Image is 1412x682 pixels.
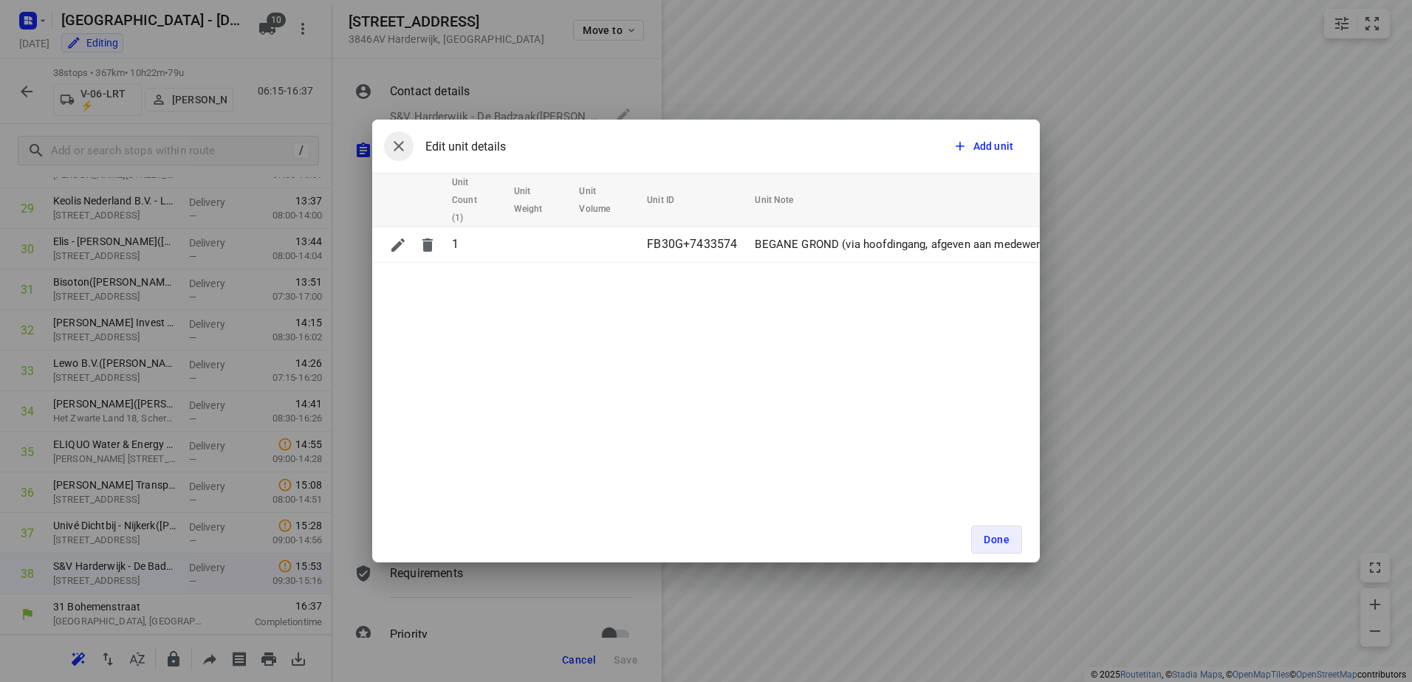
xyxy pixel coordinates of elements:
[755,191,812,209] span: Unit Note
[383,230,413,260] button: Edit
[984,534,1010,545] span: Done
[446,227,508,263] td: 1
[755,236,1060,253] p: BEGANE GROND (via hoofdingang, afgeven aan medewerker)
[641,227,749,263] td: FB30G+7433574
[514,182,562,218] span: Unit Weight
[384,131,506,161] div: Edit unit details
[973,139,1013,154] span: Add unit
[452,173,496,227] span: Unit Count (1)
[647,191,693,209] span: Unit ID
[579,182,629,218] span: Unit Volume
[947,133,1022,159] button: Add unit
[971,526,1022,554] button: Done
